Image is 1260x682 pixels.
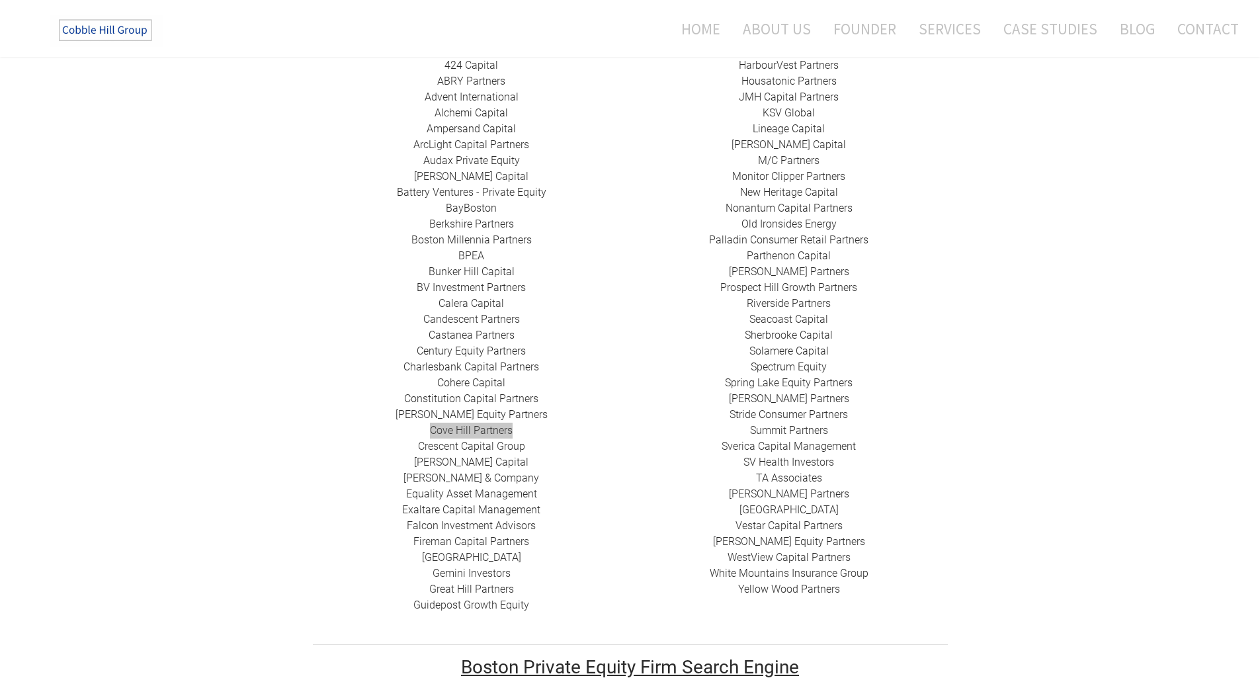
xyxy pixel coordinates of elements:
[429,329,515,341] a: ​Castanea Partners
[50,14,163,47] img: The Cobble Hill Group LLC
[720,281,857,294] a: Prospect Hill Growth Partners
[429,583,514,595] a: Great Hill Partners​
[422,551,521,564] a: ​[GEOGRAPHIC_DATA]
[411,234,532,246] a: Boston Millennia Partners
[729,392,849,405] a: [PERSON_NAME] Partners
[741,218,837,230] a: ​Old Ironsides Energy
[313,58,630,613] div: ​ ​ ​
[823,11,906,46] a: Founder
[630,58,948,597] div: ​
[725,376,853,389] a: Spring Lake Equity Partners
[423,313,520,325] a: Candescent Partners
[458,249,484,262] a: BPEA
[750,424,828,437] a: Summit Partners
[446,202,497,214] a: BayBoston
[993,11,1107,46] a: Case Studies
[403,472,539,484] a: [PERSON_NAME] & Company
[735,519,843,532] a: ​Vestar Capital Partners
[729,488,849,500] a: [PERSON_NAME] Partners
[749,345,829,357] a: Solamere Capital
[729,265,849,278] a: ​[PERSON_NAME] Partners
[1110,11,1165,46] a: Blog
[722,440,856,452] a: Sverica Capital Management
[733,11,821,46] a: About Us
[709,234,868,246] a: Palladin Consumer Retail Partners
[430,424,513,437] a: Cove Hill Partners
[403,361,539,373] a: Charlesbank Capital Partners
[751,361,827,373] a: Spectrum Equity
[439,297,504,310] a: Calera Capital
[747,249,831,262] a: ​Parthenon Capital
[407,519,536,532] a: ​Falcon Investment Advisors
[413,138,529,151] a: ​ArcLight Capital Partners
[738,583,840,595] a: Yellow Wood Partners
[710,567,868,579] a: White Mountains Insurance Group
[1167,11,1239,46] a: Contact
[745,329,833,341] a: ​Sherbrooke Capital​
[414,456,528,468] a: [PERSON_NAME] Capital
[417,345,526,357] a: ​Century Equity Partners
[739,503,839,516] a: ​[GEOGRAPHIC_DATA]
[423,154,520,167] a: Audax Private Equity
[444,59,498,71] a: 424 Capital
[435,107,508,119] a: Alchemi Capital
[413,535,529,548] a: Fireman Capital Partners
[741,75,837,87] a: Housatonic Partners
[418,440,525,452] a: ​Crescent Capital Group
[661,11,730,46] a: Home
[763,107,815,119] a: ​KSV Global
[461,656,799,678] u: Boston Private Equity Firm Search Engine
[756,472,822,484] a: ​TA Associates
[397,186,546,198] a: Battery Ventures - Private Equity
[747,297,831,310] a: Riverside Partners
[758,154,819,167] a: ​M/C Partners
[429,218,514,230] a: Berkshire Partners
[732,170,845,183] a: ​Monitor Clipper Partners
[713,535,865,548] a: [PERSON_NAME] Equity Partners
[739,91,839,103] a: ​JMH Capital Partners
[427,122,516,135] a: ​Ampersand Capital
[728,551,851,564] a: ​WestView Capital Partners
[406,488,537,500] a: ​Equality Asset Management
[437,75,505,87] a: ​ABRY Partners
[425,91,519,103] a: Advent International
[732,138,846,151] a: [PERSON_NAME] Capital
[414,170,528,183] a: [PERSON_NAME] Capital
[396,408,548,421] a: ​[PERSON_NAME] Equity Partners
[429,265,515,278] a: ​Bunker Hill Capital
[437,376,505,389] a: Cohere Capital
[730,408,848,421] a: Stride Consumer Partners
[749,313,828,325] a: Seacoast Capital
[739,59,839,71] a: HarbourVest Partners
[404,392,538,405] a: Constitution Capital Partners
[743,456,834,468] a: SV Health Investors
[753,122,825,135] a: Lineage Capital
[909,11,991,46] a: Services
[740,186,838,198] a: New Heritage Capital
[433,567,511,579] a: Gemini Investors
[402,503,540,516] a: ​Exaltare Capital Management
[413,599,529,611] a: Guidepost Growth Equity
[726,202,853,214] a: Nonantum Capital Partners
[417,281,526,294] a: BV Investment Partners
